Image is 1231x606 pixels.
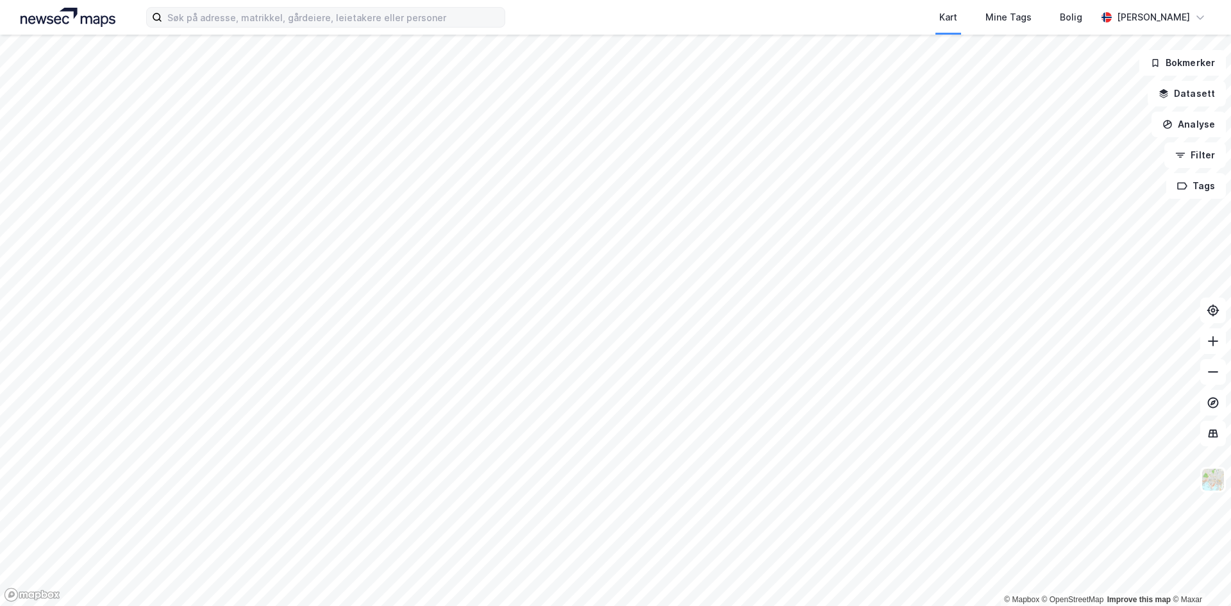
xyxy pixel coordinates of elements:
img: Z [1201,467,1225,492]
input: Søk på adresse, matrikkel, gårdeiere, leietakere eller personer [162,8,505,27]
div: [PERSON_NAME] [1117,10,1190,25]
button: Bokmerker [1139,50,1226,76]
div: Kontrollprogram for chat [1167,544,1231,606]
a: OpenStreetMap [1042,595,1104,604]
a: Mapbox [1004,595,1039,604]
button: Analyse [1151,112,1226,137]
div: Bolig [1060,10,1082,25]
a: Improve this map [1107,595,1171,604]
button: Filter [1164,142,1226,168]
button: Datasett [1148,81,1226,106]
img: logo.a4113a55bc3d86da70a041830d287a7e.svg [21,8,115,27]
button: Tags [1166,173,1226,199]
iframe: Chat Widget [1167,544,1231,606]
div: Mine Tags [985,10,1032,25]
a: Mapbox homepage [4,587,60,602]
div: Kart [939,10,957,25]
